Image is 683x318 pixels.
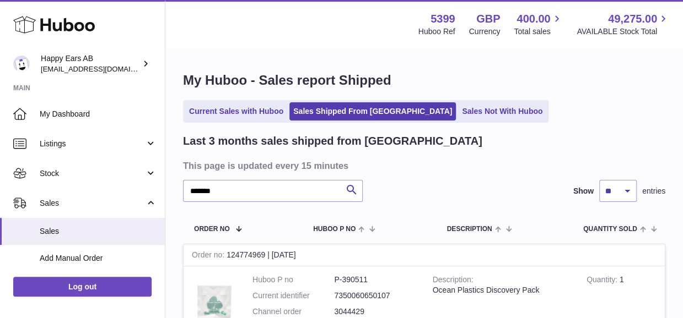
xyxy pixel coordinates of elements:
a: Sales Shipped From [GEOGRAPHIC_DATA] [289,102,456,120]
span: Sales [40,226,157,237]
div: Happy Ears AB [41,53,140,74]
strong: 5399 [431,12,455,26]
label: Show [573,186,594,196]
a: Sales Not With Huboo [458,102,546,120]
span: Listings [40,139,145,149]
dd: P-390511 [334,275,416,285]
span: [EMAIL_ADDRESS][DOMAIN_NAME] [41,64,162,73]
div: 124774969 | [DATE] [184,244,665,266]
dt: Current identifier [252,290,334,301]
h1: My Huboo - Sales report Shipped [183,72,665,89]
dd: 3044429 [334,306,416,317]
strong: Description [433,275,474,287]
dt: Huboo P no [252,275,334,285]
strong: Quantity [587,275,620,287]
span: entries [642,186,665,196]
span: Add Manual Order [40,253,157,264]
span: Quantity Sold [583,226,637,233]
span: AVAILABLE Stock Total [577,26,670,37]
strong: Order no [192,250,227,262]
span: My Dashboard [40,109,157,119]
div: Currency [469,26,501,37]
a: Log out [13,277,152,297]
span: 400.00 [517,12,550,26]
span: Order No [194,226,230,233]
strong: GBP [476,12,500,26]
dt: Channel order [252,306,334,317]
div: Ocean Plastics Discovery Pack [433,285,570,295]
div: Huboo Ref [418,26,455,37]
h3: This page is updated every 15 minutes [183,160,663,172]
span: Huboo P no [313,226,356,233]
img: 3pl@happyearsearplugs.com [13,56,30,72]
span: 49,275.00 [608,12,657,26]
a: 400.00 Total sales [514,12,563,37]
a: Current Sales with Huboo [185,102,287,120]
span: Description [447,226,492,233]
span: Stock [40,168,145,179]
h2: Last 3 months sales shipped from [GEOGRAPHIC_DATA] [183,134,482,149]
a: 49,275.00 AVAILABLE Stock Total [577,12,670,37]
span: Total sales [514,26,563,37]
dd: 7350060650107 [334,290,416,301]
span: Sales [40,198,145,209]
